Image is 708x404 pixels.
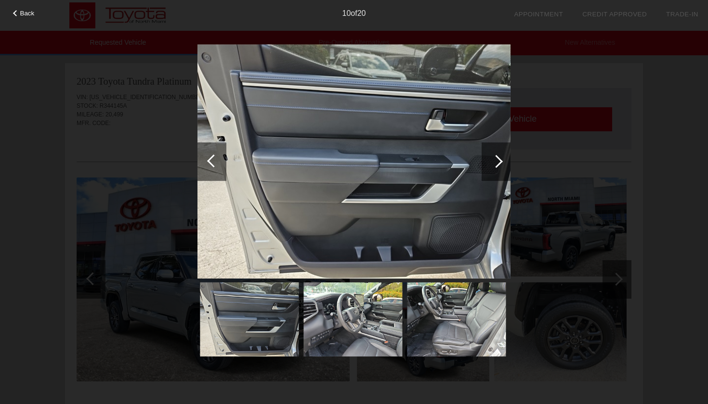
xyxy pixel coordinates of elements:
[582,11,647,18] a: Credit Approved
[407,282,506,356] img: 4d61a0a271a2c3c76d8e7799fc2b419ax.jpg
[357,9,366,17] span: 20
[666,11,698,18] a: Trade-In
[303,282,402,356] img: 33b92362dc171304ebf6b4831a96479ex.jpg
[197,44,511,279] img: 8debfa2b8cee7fbd2f14ce5d2ed25054x.jpg
[342,9,351,17] span: 10
[20,10,35,17] span: Back
[200,282,299,356] img: 8debfa2b8cee7fbd2f14ce5d2ed25054x.jpg
[514,11,563,18] a: Appointment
